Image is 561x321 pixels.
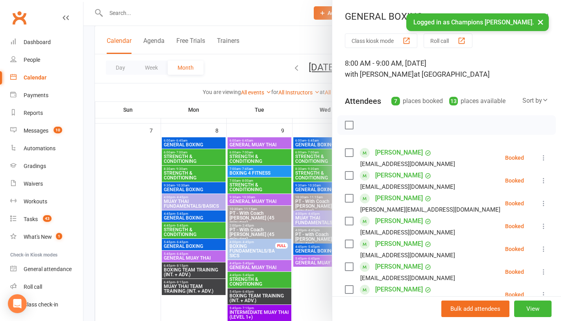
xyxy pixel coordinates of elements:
a: [PERSON_NAME] [375,169,423,182]
a: Clubworx [9,8,29,28]
button: View [514,301,552,317]
a: Dashboard [10,33,83,51]
button: Roll call [424,33,472,48]
div: Payments [24,92,48,98]
div: places available [449,96,505,107]
div: Roll call [24,284,42,290]
a: Messages 10 [10,122,83,140]
a: People [10,51,83,69]
div: Sort by [522,96,548,106]
a: Tasks 43 [10,210,83,228]
span: with [PERSON_NAME] [345,70,414,78]
span: 1 [56,233,62,240]
span: 43 [43,215,52,222]
div: Booked [505,292,524,297]
div: Booked [505,201,524,206]
a: Automations [10,140,83,157]
div: Booked [505,155,524,160]
div: GENERAL BOXING [332,11,561,22]
div: Waivers [24,181,43,187]
div: Attendees [345,96,381,107]
div: What's New [24,234,52,240]
a: [PERSON_NAME] [375,260,423,273]
a: Payments [10,87,83,104]
div: Class check-in [24,301,58,308]
span: Logged in as Champions [PERSON_NAME]. [413,18,534,26]
div: 13 [449,97,458,105]
div: Reports [24,110,43,116]
a: Waivers [10,175,83,193]
a: Roll call [10,278,83,296]
div: People [24,57,40,63]
div: [EMAIL_ADDRESS][DOMAIN_NAME] [360,227,455,238]
div: Tasks [24,216,38,222]
div: Open Intercom Messenger [8,294,27,313]
div: 8:00 AM - 9:00 AM, [DATE] [345,58,548,80]
div: [EMAIL_ADDRESS][DOMAIN_NAME] [360,250,455,260]
div: Workouts [24,198,47,205]
div: Dashboard [24,39,51,45]
div: [EMAIL_ADDRESS][DOMAIN_NAME] [360,182,455,192]
div: Calendar [24,74,46,81]
a: Reports [10,104,83,122]
div: places booked [391,96,443,107]
a: What's New1 [10,228,83,246]
a: [PERSON_NAME] [375,238,423,250]
a: [PERSON_NAME] [375,192,423,205]
div: Booked [505,178,524,183]
a: Calendar [10,69,83,87]
a: Workouts [10,193,83,210]
a: [PERSON_NAME] [375,215,423,227]
div: Booked [505,246,524,252]
a: General attendance kiosk mode [10,260,83,278]
button: Class kiosk mode [345,33,417,48]
div: General attendance [24,266,72,272]
div: Messages [24,127,48,134]
button: × [533,13,548,30]
a: Gradings [10,157,83,175]
div: [EMAIL_ADDRESS][DOMAIN_NAME] [360,273,455,283]
div: Gradings [24,163,46,169]
a: Class kiosk mode [10,296,83,314]
span: 10 [54,127,62,133]
div: 7 [391,97,400,105]
span: at [GEOGRAPHIC_DATA] [414,70,490,78]
button: Bulk add attendees [441,301,509,317]
div: Booked [505,269,524,275]
div: [PERSON_NAME][EMAIL_ADDRESS][DOMAIN_NAME] [360,205,500,215]
div: Booked [505,223,524,229]
div: [EMAIL_ADDRESS][DOMAIN_NAME] [360,159,455,169]
a: [PERSON_NAME] [375,283,423,296]
a: [PERSON_NAME] [375,146,423,159]
div: Automations [24,145,56,151]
